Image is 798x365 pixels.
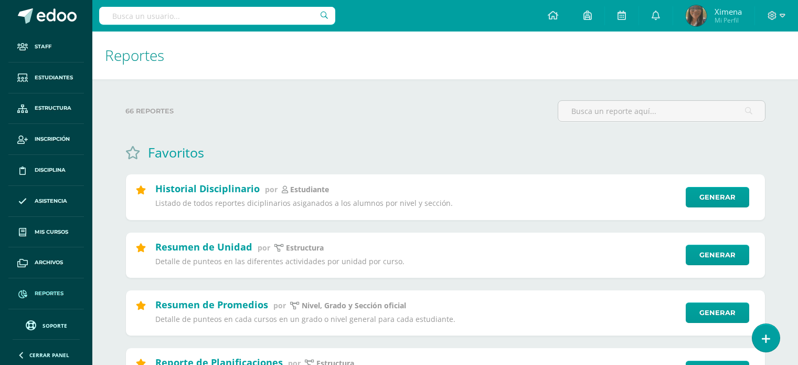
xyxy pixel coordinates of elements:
[258,243,270,253] span: por
[155,315,679,324] p: Detalle de punteos en cada cursos en un grado o nivel general para cada estudiante.
[715,6,742,17] span: Ximena
[8,124,84,155] a: Inscripción
[35,74,73,82] span: Estudiantes
[155,199,679,208] p: Listado de todos reportes diciplinarios asiganados a los alumnos por nivel y sección.
[35,104,71,112] span: Estructura
[155,257,679,266] p: Detalle de punteos en las diferentes actividades por unidad por curso.
[8,32,84,62] a: Staff
[8,155,84,186] a: Disciplina
[35,43,51,51] span: Staff
[8,186,84,217] a: Asistencia
[273,300,286,310] span: por
[8,247,84,278] a: Archivos
[8,278,84,309] a: Reportes
[290,185,329,194] p: estudiante
[125,100,549,122] label: 66 reportes
[42,322,67,329] span: Soporte
[35,258,63,267] span: Archivos
[265,184,278,194] span: por
[105,45,164,65] span: Reportes
[35,135,70,143] span: Inscripción
[35,197,67,205] span: Asistencia
[558,101,765,121] input: Busca un reporte aquí...
[286,243,324,253] p: estructura
[155,298,268,311] h2: Resumen de Promedios
[29,351,69,359] span: Cerrar panel
[155,241,252,253] h2: Resumen de Unidad
[8,217,84,248] a: Mis cursos
[35,228,68,236] span: Mis cursos
[686,187,749,207] a: Generar
[99,7,335,25] input: Busca un usuario...
[686,5,707,26] img: d98bf3c1f642bb0fd1b79fad2feefc7b.png
[155,182,260,195] h2: Historial Disciplinario
[13,318,80,332] a: Soporte
[686,303,749,323] a: Generar
[8,62,84,93] a: Estudiantes
[686,245,749,265] a: Generar
[8,93,84,124] a: Estructura
[148,143,204,161] h1: Favoritos
[302,301,406,310] p: Nivel, Grado y Sección oficial
[35,166,66,174] span: Disciplina
[35,289,63,298] span: Reportes
[715,16,742,25] span: Mi Perfil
